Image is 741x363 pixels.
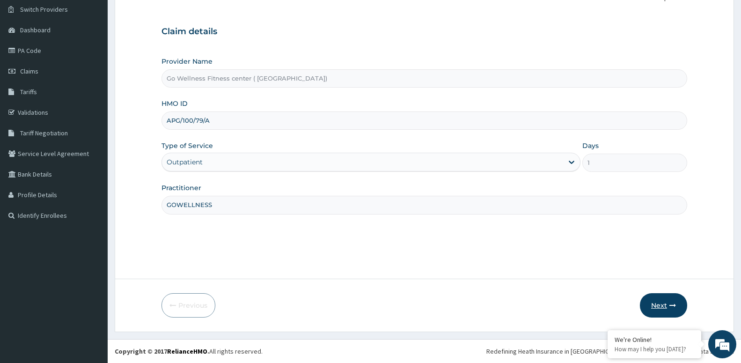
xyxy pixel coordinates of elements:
[17,47,38,70] img: d_794563401_company_1708531726252_794563401
[49,52,157,65] div: Chat with us now
[154,5,176,27] div: Minimize live chat window
[161,57,213,66] label: Provider Name
[54,118,129,213] span: We're online!
[615,335,694,344] div: We're Online!
[20,67,38,75] span: Claims
[161,183,201,193] label: Practitioner
[20,26,51,34] span: Dashboard
[161,99,188,108] label: HMO ID
[161,111,687,130] input: Enter HMO ID
[20,129,68,137] span: Tariff Negotiation
[640,293,687,318] button: Next
[161,27,687,37] h3: Claim details
[115,347,209,356] strong: Copyright © 2017 .
[486,347,734,356] div: Redefining Heath Insurance in [GEOGRAPHIC_DATA] using Telemedicine and Data Science!
[161,196,687,214] input: Enter Name
[615,345,694,353] p: How may I help you today?
[161,293,215,318] button: Previous
[108,339,741,363] footer: All rights reserved.
[5,256,178,289] textarea: Type your message and hit 'Enter'
[582,141,599,150] label: Days
[167,347,207,356] a: RelianceHMO
[20,88,37,96] span: Tariffs
[20,5,68,14] span: Switch Providers
[161,141,213,150] label: Type of Service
